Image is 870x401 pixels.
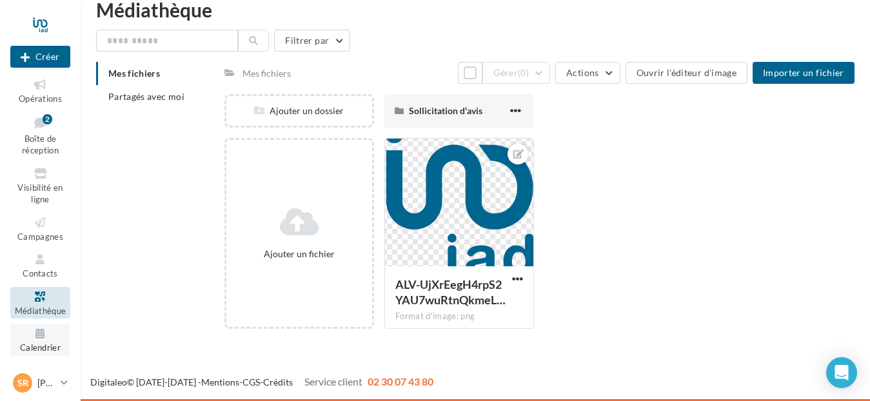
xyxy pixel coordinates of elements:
[10,287,70,318] a: Médiathèque
[626,62,747,84] button: Ouvrir l'éditeur d'image
[23,268,58,279] span: Contacts
[10,75,70,106] a: Opérations
[10,112,70,159] a: Boîte de réception2
[518,68,529,78] span: (0)
[37,377,55,389] p: [PERSON_NAME]
[763,67,844,78] span: Importer un fichier
[368,375,433,387] span: 02 30 07 43 80
[10,213,70,244] a: Campagnes
[409,105,482,116] span: Sollicitation d'avis
[304,375,362,387] span: Service client
[108,68,160,79] span: Mes fichiers
[20,342,61,353] span: Calendrier
[15,306,66,316] span: Médiathèque
[242,377,260,387] a: CGS
[90,377,127,387] a: Digitaleo
[395,311,523,322] div: Format d'image: png
[482,62,550,84] button: Gérer(0)
[274,30,350,52] button: Filtrer par
[90,377,433,387] span: © [DATE]-[DATE] - - -
[108,91,184,102] span: Partagés avec moi
[242,67,291,80] div: Mes fichiers
[17,377,28,389] span: SR
[555,62,620,84] button: Actions
[10,249,70,281] a: Contacts
[232,248,367,260] div: Ajouter un fichier
[263,377,293,387] a: Crédits
[226,104,372,117] div: Ajouter un dossier
[10,324,70,355] a: Calendrier
[395,277,506,307] span: ALV-UjXrEegH4rpS2YAU7wuRtnQkmeLmGGObXja09TtdG6-2pZooryE
[43,114,52,124] div: 2
[826,357,857,388] div: Open Intercom Messenger
[566,67,598,78] span: Actions
[19,93,62,104] span: Opérations
[10,46,70,68] div: Nouvelle campagne
[17,182,63,205] span: Visibilité en ligne
[17,231,63,242] span: Campagnes
[753,62,855,84] button: Importer un fichier
[10,164,70,208] a: Visibilité en ligne
[10,371,70,395] a: SR [PERSON_NAME]
[201,377,239,387] a: Mentions
[22,133,59,156] span: Boîte de réception
[10,46,70,68] button: Créer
